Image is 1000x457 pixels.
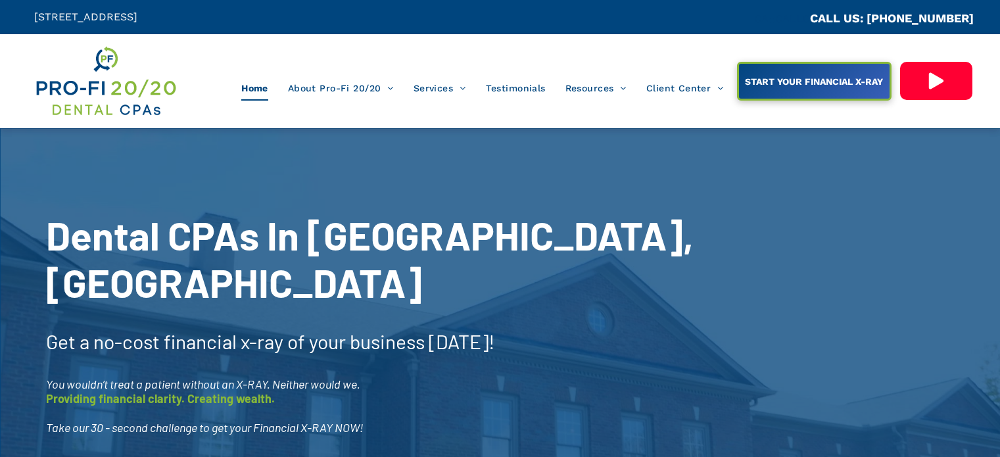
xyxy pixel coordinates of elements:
span: Get a [46,329,89,353]
a: Services [404,76,476,101]
a: START YOUR FINANCIAL X-RAY [737,62,892,101]
a: Testimonials [476,76,556,101]
a: About Pro-Fi 20/20 [278,76,404,101]
a: Home [231,76,278,101]
a: CALL US: [PHONE_NUMBER] [810,11,974,25]
span: [STREET_ADDRESS] [34,11,137,23]
span: no-cost financial x-ray [93,329,283,353]
span: of your business [DATE]! [287,329,495,353]
span: CA::CALLC [754,12,810,25]
span: Dental CPAs In [GEOGRAPHIC_DATA], [GEOGRAPHIC_DATA] [46,211,694,306]
span: You wouldn’t treat a patient without an X-RAY. Neither would we. [46,377,360,391]
a: Resources [556,76,636,101]
span: Providing financial clarity. Creating wealth. [46,391,275,406]
a: Client Center [636,76,734,101]
span: Take our 30 - second challenge to get your Financial X-RAY NOW! [46,420,364,435]
span: START YOUR FINANCIAL X-RAY [740,70,888,93]
img: Get Dental CPA Consulting, Bookkeeping, & Bank Loans [34,44,177,118]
